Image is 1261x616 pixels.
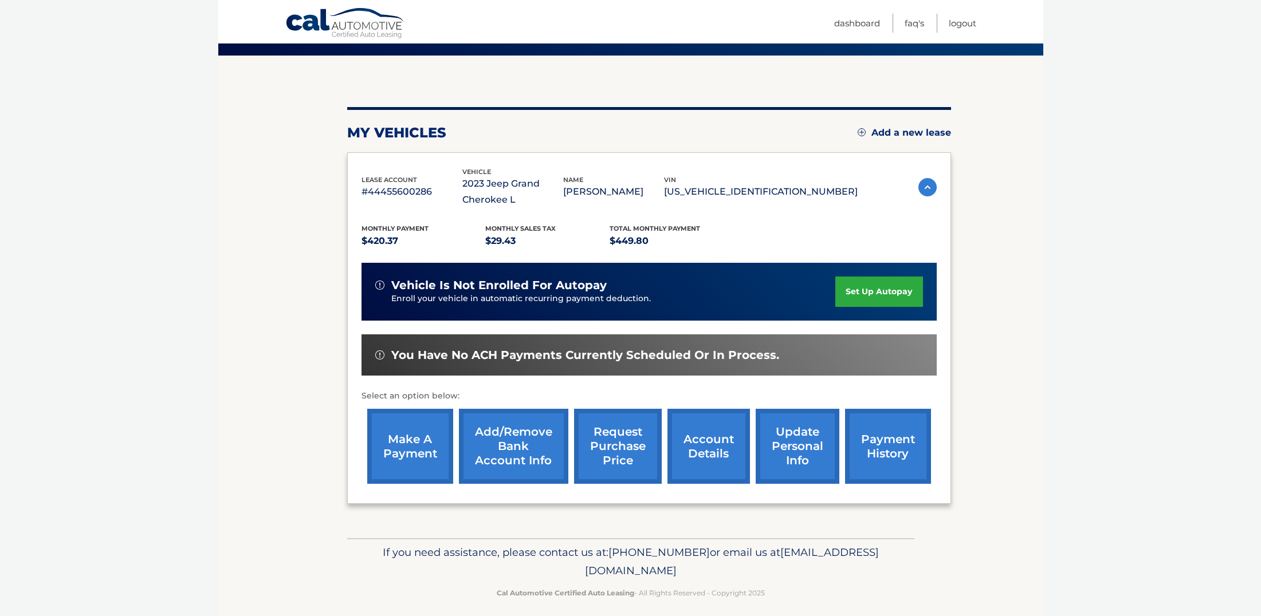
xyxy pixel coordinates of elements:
[362,184,462,200] p: #44455600286
[391,293,836,305] p: Enroll your vehicle in automatic recurring payment deduction.
[462,176,563,208] p: 2023 Jeep Grand Cherokee L
[756,409,839,484] a: update personal info
[858,128,866,136] img: add.svg
[362,224,429,232] span: Monthly Payment
[347,124,446,141] h2: my vehicles
[459,409,568,484] a: Add/Remove bank account info
[664,176,676,184] span: vin
[608,546,710,559] span: [PHONE_NUMBER]
[485,233,610,249] p: $29.43
[834,14,880,33] a: Dashboard
[485,224,556,232] span: Monthly sales Tax
[610,233,734,249] p: $449.80
[835,277,922,307] a: set up autopay
[667,409,750,484] a: account details
[610,224,700,232] span: Total Monthly Payment
[391,278,607,293] span: vehicle is not enrolled for autopay
[905,14,924,33] a: FAQ's
[367,409,453,484] a: make a payment
[664,184,858,200] p: [US_VEHICLE_IDENTIFICATION_NUMBER]
[858,127,951,139] a: Add a new lease
[362,233,486,249] p: $420.37
[362,389,937,403] p: Select an option below:
[563,184,664,200] p: [PERSON_NAME]
[585,546,879,577] span: [EMAIL_ADDRESS][DOMAIN_NAME]
[949,14,976,33] a: Logout
[391,348,779,362] span: You have no ACH payments currently scheduled or in process.
[355,587,907,599] p: - All Rights Reserved - Copyright 2025
[355,543,907,580] p: If you need assistance, please contact us at: or email us at
[918,178,937,196] img: accordion-active.svg
[574,409,662,484] a: request purchase price
[462,168,491,176] span: vehicle
[375,350,384,360] img: alert-white.svg
[497,589,634,597] strong: Cal Automotive Certified Auto Leasing
[362,176,417,184] span: lease account
[285,7,406,41] a: Cal Automotive
[563,176,583,184] span: name
[845,409,931,484] a: payment history
[375,281,384,290] img: alert-white.svg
